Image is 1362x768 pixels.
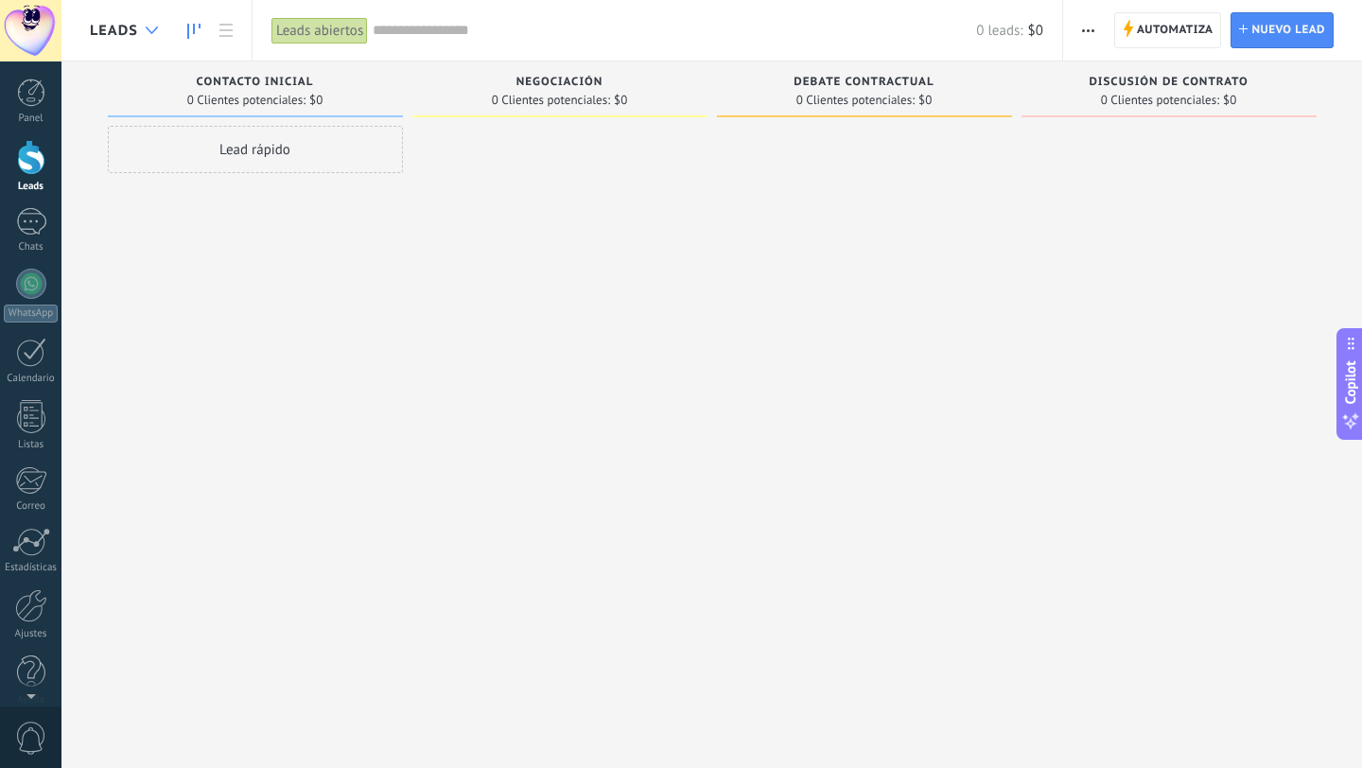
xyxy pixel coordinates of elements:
[1089,76,1248,89] span: Discusión de contrato
[90,22,138,40] span: Leads
[4,373,59,385] div: Calendario
[1074,12,1102,48] button: Más
[1114,12,1222,48] a: Automatiza
[1231,12,1334,48] a: Nuevo lead
[1251,13,1325,47] span: Nuevo lead
[614,95,627,106] span: $0
[4,500,59,513] div: Correo
[492,95,610,106] span: 0 Clientes potenciales:
[794,76,934,89] span: Debate contractual
[4,113,59,125] div: Panel
[726,76,1003,92] div: Debate contractual
[271,17,368,44] div: Leads abiertos
[309,95,323,106] span: $0
[4,241,59,253] div: Chats
[4,439,59,451] div: Listas
[4,305,58,323] div: WhatsApp
[796,95,915,106] span: 0 Clientes potenciales:
[1137,13,1214,47] span: Automatiza
[1101,95,1219,106] span: 0 Clientes potenciales:
[197,76,314,89] span: Contacto inicial
[210,12,242,49] a: Lista
[4,628,59,640] div: Ajustes
[422,76,698,92] div: Negociación
[4,181,59,193] div: Leads
[918,95,932,106] span: $0
[976,22,1022,40] span: 0 leads:
[117,76,393,92] div: Contacto inicial
[516,76,603,89] span: Negociación
[4,562,59,574] div: Estadísticas
[178,12,210,49] a: Leads
[1028,22,1043,40] span: $0
[1341,361,1360,405] span: Copilot
[1223,95,1236,106] span: $0
[1031,76,1307,92] div: Discusión de contrato
[187,95,306,106] span: 0 Clientes potenciales:
[108,126,403,173] div: Lead rápido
